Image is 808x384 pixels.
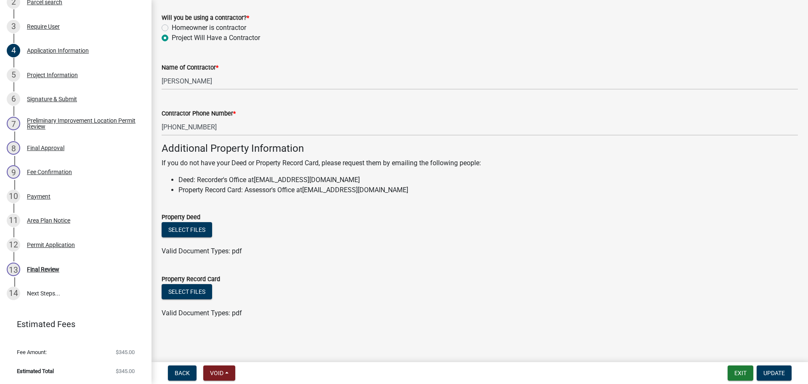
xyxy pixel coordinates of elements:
[162,309,242,317] span: Valid Document Types: pdf
[7,238,20,252] div: 12
[7,117,20,130] div: 7
[116,368,135,374] span: $345.00
[168,365,197,381] button: Back
[7,287,20,300] div: 14
[178,175,798,185] li: Deed: Recorder's Office at
[162,142,798,155] h4: Additional Property Information
[27,242,75,248] div: Permit Application
[210,370,223,376] span: Void
[302,186,408,194] a: [EMAIL_ADDRESS][DOMAIN_NAME]
[162,15,249,21] label: Will you be using a contractor?
[27,145,64,151] div: Final Approval
[7,165,20,179] div: 9
[17,368,54,374] span: Estimated Total
[162,65,218,71] label: Name of Contractor
[162,215,200,220] label: Property Deed
[116,349,135,355] span: $345.00
[17,349,47,355] span: Fee Amount:
[27,72,78,78] div: Project Information
[203,365,235,381] button: Void
[27,266,59,272] div: Final Review
[7,92,20,106] div: 6
[7,44,20,57] div: 4
[162,247,242,255] span: Valid Document Types: pdf
[162,277,220,282] label: Property Record Card
[757,365,792,381] button: Update
[178,185,798,195] li: Property Record Card: Assessor's Office at
[162,284,212,299] button: Select files
[27,193,50,199] div: Payment
[162,222,212,237] button: Select files
[27,48,89,54] div: Application Information
[763,370,785,376] span: Update
[728,365,753,381] button: Exit
[162,111,236,117] label: Contractor Phone Number
[7,68,20,82] div: 5
[162,158,798,168] p: If you do not have your Deed or Property Record Card, please request them by emailing the followi...
[7,141,20,155] div: 8
[27,96,77,102] div: Signature & Submit
[7,263,20,276] div: 13
[7,20,20,33] div: 3
[27,218,70,223] div: Area Plan Notice
[7,214,20,227] div: 11
[254,176,360,184] a: [EMAIL_ADDRESS][DOMAIN_NAME]
[7,190,20,203] div: 10
[7,316,138,333] a: Estimated Fees
[172,33,260,43] label: Project Will Have a Contractor
[27,169,72,175] div: Fee Confirmation
[27,24,60,30] div: Require User
[172,23,246,33] label: Homeowner is contractor
[27,118,138,129] div: Preliminary Improvement Location Permit Review
[175,370,190,376] span: Back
